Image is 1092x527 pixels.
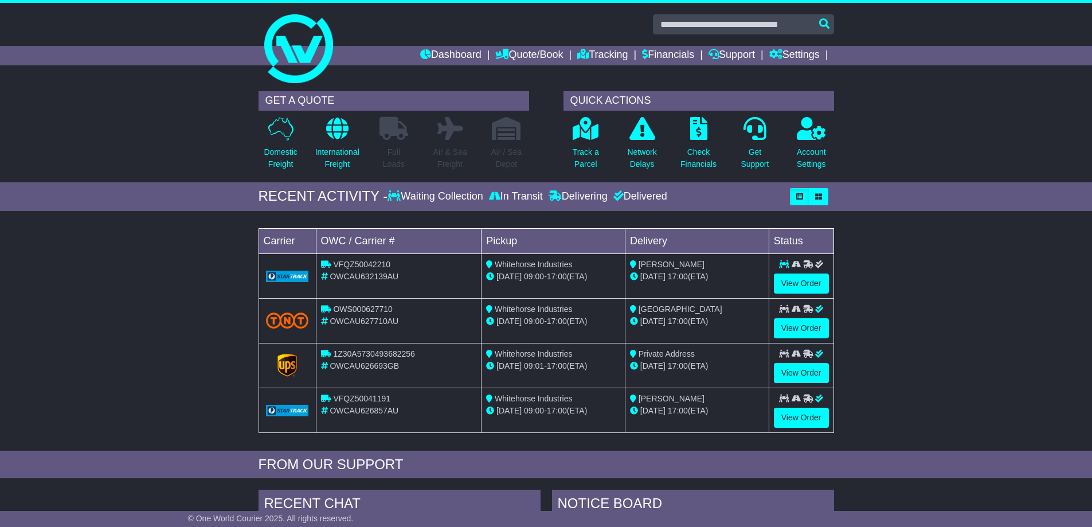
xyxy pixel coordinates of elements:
[496,406,522,415] span: [DATE]
[266,271,309,282] img: GetCarrierServiceLogo
[315,146,359,170] p: International Freight
[740,116,769,177] a: GetSupport
[546,190,610,203] div: Delivering
[741,146,769,170] p: Get Support
[797,146,826,170] p: Account Settings
[333,394,390,403] span: VFQZ50041191
[642,46,694,65] a: Financials
[774,274,829,294] a: View Order
[388,190,486,203] div: Waiting Collection
[796,116,827,177] a: AccountSettings
[482,228,625,253] td: Pickup
[496,361,522,370] span: [DATE]
[774,363,829,383] a: View Order
[259,188,388,205] div: RECENT ACTIVITY -
[259,91,529,111] div: GET A QUOTE
[330,361,399,370] span: OWCAU626693GB
[433,146,467,170] p: Air & Sea Freight
[263,116,298,177] a: DomesticFreight
[668,361,688,370] span: 17:00
[680,116,717,177] a: CheckFinancials
[316,228,482,253] td: OWC / Carrier #
[774,408,829,428] a: View Order
[639,394,704,403] span: [PERSON_NAME]
[640,272,666,281] span: [DATE]
[668,406,688,415] span: 17:00
[577,46,628,65] a: Tracking
[333,349,414,358] span: 1Z30A5730493682256
[379,146,408,170] p: Full Loads
[330,406,398,415] span: OWCAU626857AU
[333,260,390,269] span: VFQZ50042210
[627,116,657,177] a: NetworkDelays
[630,405,764,417] div: (ETA)
[630,360,764,372] div: (ETA)
[640,361,666,370] span: [DATE]
[627,146,656,170] p: Network Delays
[547,406,567,415] span: 17:00
[625,228,769,253] td: Delivery
[639,260,704,269] span: [PERSON_NAME]
[630,315,764,327] div: (ETA)
[495,46,563,65] a: Quote/Book
[264,146,297,170] p: Domestic Freight
[266,313,309,328] img: TNT_Domestic.png
[420,46,482,65] a: Dashboard
[524,317,544,326] span: 09:00
[277,354,297,377] img: GetCarrierServiceLogo
[668,272,688,281] span: 17:00
[774,318,829,338] a: View Order
[572,116,600,177] a: Track aParcel
[486,271,620,283] div: - (ETA)
[486,190,546,203] div: In Transit
[709,46,755,65] a: Support
[547,317,567,326] span: 17:00
[496,317,522,326] span: [DATE]
[259,490,541,521] div: RECENT CHAT
[547,272,567,281] span: 17:00
[266,405,309,416] img: GetCarrierServiceLogo
[524,361,544,370] span: 09:01
[630,271,764,283] div: (ETA)
[769,228,833,253] td: Status
[188,514,354,523] span: © One World Courier 2025. All rights reserved.
[552,490,834,521] div: NOTICE BOARD
[668,317,688,326] span: 17:00
[315,116,360,177] a: InternationalFreight
[640,406,666,415] span: [DATE]
[486,405,620,417] div: - (ETA)
[495,260,572,269] span: Whitehorse Industries
[769,46,820,65] a: Settings
[495,349,572,358] span: Whitehorse Industries
[639,349,695,358] span: Private Address
[330,317,398,326] span: OWCAU627710AU
[524,406,544,415] span: 09:00
[573,146,599,170] p: Track a Parcel
[495,305,572,314] span: Whitehorse Industries
[330,272,398,281] span: OWCAU632139AU
[547,361,567,370] span: 17:00
[639,305,722,314] span: [GEOGRAPHIC_DATA]
[259,456,834,473] div: FROM OUR SUPPORT
[610,190,667,203] div: Delivered
[495,394,572,403] span: Whitehorse Industries
[491,146,522,170] p: Air / Sea Depot
[563,91,834,111] div: QUICK ACTIONS
[259,228,316,253] td: Carrier
[486,360,620,372] div: - (ETA)
[524,272,544,281] span: 09:00
[496,272,522,281] span: [DATE]
[680,146,717,170] p: Check Financials
[333,305,393,314] span: OWS000627710
[640,317,666,326] span: [DATE]
[486,315,620,327] div: - (ETA)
